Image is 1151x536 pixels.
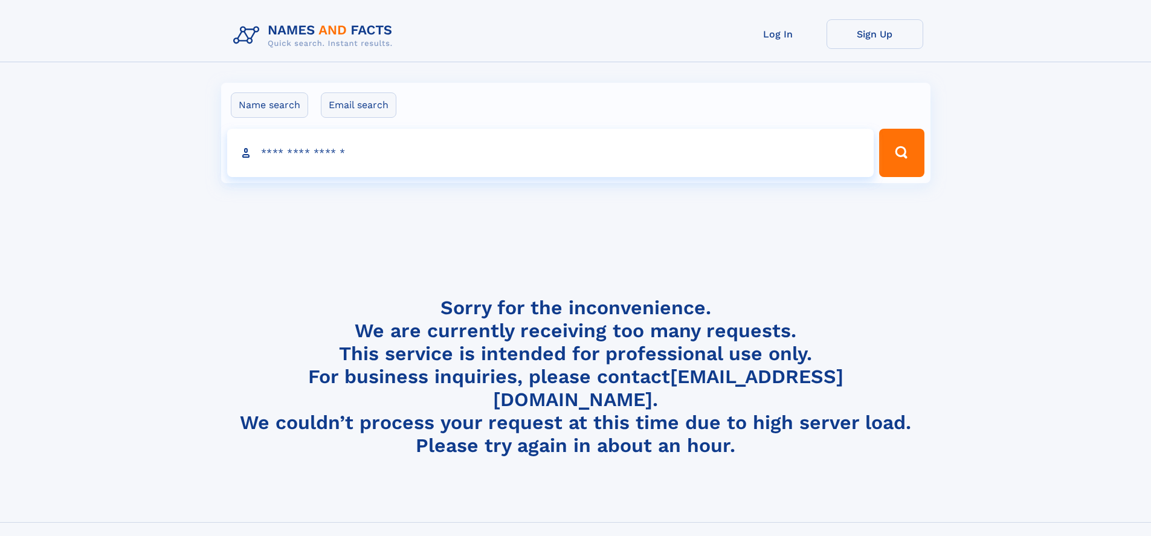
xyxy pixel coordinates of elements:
[321,92,396,118] label: Email search
[493,365,843,411] a: [EMAIL_ADDRESS][DOMAIN_NAME]
[827,19,923,49] a: Sign Up
[228,19,402,52] img: Logo Names and Facts
[879,129,924,177] button: Search Button
[227,129,874,177] input: search input
[228,296,923,457] h4: Sorry for the inconvenience. We are currently receiving too many requests. This service is intend...
[730,19,827,49] a: Log In
[231,92,308,118] label: Name search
